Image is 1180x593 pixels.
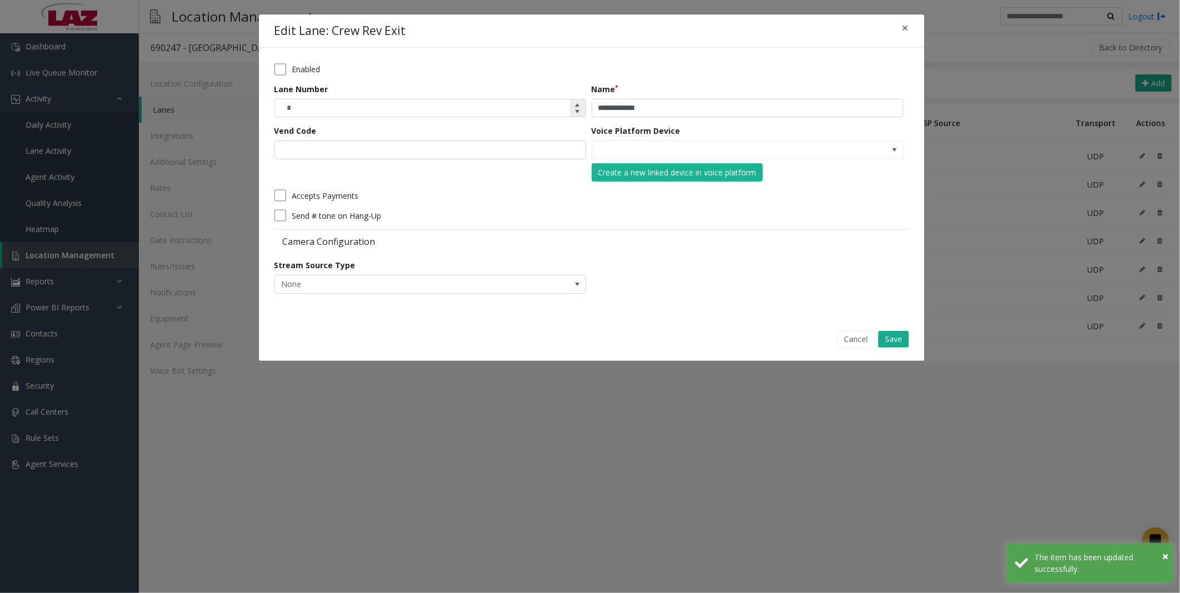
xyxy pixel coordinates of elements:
[570,99,586,108] span: Increase value
[274,22,406,40] h4: Edit Lane: Crew Rev Exit
[274,259,356,271] label: Stream Source Type
[1162,548,1168,565] button: Close
[592,83,619,95] label: Name
[592,163,763,182] button: Create a new linked device in voice platform
[292,210,381,222] label: Send # tone on Hang-Up
[902,20,909,36] span: ×
[894,14,917,42] button: Close
[1034,551,1165,575] div: The item has been updated successfully.
[274,83,328,95] label: Lane Number
[570,108,586,117] span: Decrease value
[274,125,317,137] label: Vend Code
[292,190,358,202] label: Accepts Payments
[878,331,909,348] button: Save
[837,331,875,348] button: Cancel
[292,63,320,75] label: Enabled
[1162,549,1168,564] span: ×
[274,235,589,248] label: Camera Configuration
[592,141,841,159] input: NO DATA FOUND
[592,125,681,137] label: Voice Platform Device
[598,167,756,178] div: Create a new linked device in voice platform
[275,275,523,293] span: None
